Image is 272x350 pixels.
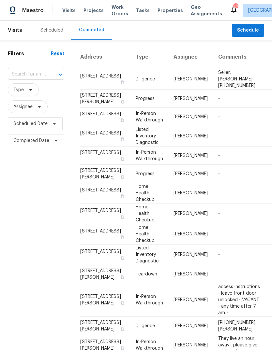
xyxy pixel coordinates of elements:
[119,99,125,105] button: Copy Address
[130,69,168,90] td: Diligence
[80,69,130,90] td: [STREET_ADDRESS]
[191,4,222,17] span: Geo Assignments
[119,326,125,332] button: Copy Address
[119,274,125,280] button: Copy Address
[213,203,266,224] td: -
[130,245,168,265] td: Listed Inventory Diagnostic
[130,90,168,108] td: Progress
[8,69,46,79] input: Search for an address...
[80,108,130,126] td: [STREET_ADDRESS]
[168,108,213,126] td: [PERSON_NAME]
[8,23,22,37] span: Visits
[168,265,213,283] td: [PERSON_NAME]
[80,203,130,224] td: [STREET_ADDRESS]
[80,283,130,317] td: [STREET_ADDRESS][PERSON_NAME]
[56,70,65,79] button: Open
[80,165,130,183] td: [STREET_ADDRESS][PERSON_NAME]
[237,26,259,35] span: Schedule
[130,283,168,317] td: In-Person Walkthrough
[130,224,168,245] td: Home Health Checkup
[168,317,213,335] td: [PERSON_NAME]
[119,193,125,199] button: Copy Address
[232,24,264,37] button: Schedule
[51,50,64,57] div: Reset
[130,165,168,183] td: Progress
[130,265,168,283] td: Teardown
[22,7,44,14] span: Maestro
[119,214,125,220] button: Copy Address
[168,245,213,265] td: [PERSON_NAME]
[168,203,213,224] td: [PERSON_NAME]
[119,156,125,162] button: Copy Address
[213,317,266,335] td: [PHONE_NUMBER] [PERSON_NAME]
[168,69,213,90] td: [PERSON_NAME]
[213,224,266,245] td: -
[213,45,266,69] th: Comments
[80,265,130,283] td: [STREET_ADDRESS][PERSON_NAME]
[80,245,130,265] td: [STREET_ADDRESS]
[168,224,213,245] td: [PERSON_NAME]
[80,126,130,147] td: [STREET_ADDRESS]
[168,45,213,69] th: Assignee
[213,265,266,283] td: -
[213,283,266,317] td: access instructions - leave front door unlocked - VACANT - any time after 7 am -
[112,4,128,17] span: Work Orders
[119,174,125,180] button: Copy Address
[213,90,266,108] td: -
[168,147,213,165] td: [PERSON_NAME]
[130,203,168,224] td: Home Health Checkup
[13,120,48,127] span: Scheduled Date
[168,283,213,317] td: [PERSON_NAME]
[213,183,266,203] td: -
[168,90,213,108] td: [PERSON_NAME]
[130,147,168,165] td: In-Person Walkthrough
[119,255,125,261] button: Copy Address
[119,79,125,85] button: Copy Address
[130,45,168,69] th: Type
[168,183,213,203] td: [PERSON_NAME]
[80,317,130,335] td: [STREET_ADDRESS][PERSON_NAME]
[80,224,130,245] td: [STREET_ADDRESS]
[130,317,168,335] td: Diligence
[83,7,104,14] span: Projects
[13,104,33,110] span: Assignee
[13,87,24,93] span: Type
[233,4,238,10] div: 47
[213,69,266,90] td: Seller, [PERSON_NAME]: [PHONE_NUMBER]
[158,7,183,14] span: Properties
[213,108,266,126] td: -
[168,165,213,183] td: [PERSON_NAME]
[213,165,266,183] td: -
[13,137,49,144] span: Completed Date
[80,45,130,69] th: Address
[213,126,266,147] td: -
[130,126,168,147] td: Listed Inventory Diagnostic
[62,7,76,14] span: Visits
[136,8,150,13] span: Tasks
[80,183,130,203] td: [STREET_ADDRESS]
[119,117,125,123] button: Copy Address
[8,50,51,57] h1: Filters
[130,183,168,203] td: Home Health Checkup
[80,147,130,165] td: [STREET_ADDRESS]
[130,108,168,126] td: In-Person Walkthrough
[119,136,125,142] button: Copy Address
[119,234,125,240] button: Copy Address
[40,27,63,34] div: Scheduled
[168,126,213,147] td: [PERSON_NAME]
[79,27,104,33] div: Completed
[80,90,130,108] td: [STREET_ADDRESS][PERSON_NAME]
[119,300,125,306] button: Copy Address
[213,245,266,265] td: -
[213,147,266,165] td: -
